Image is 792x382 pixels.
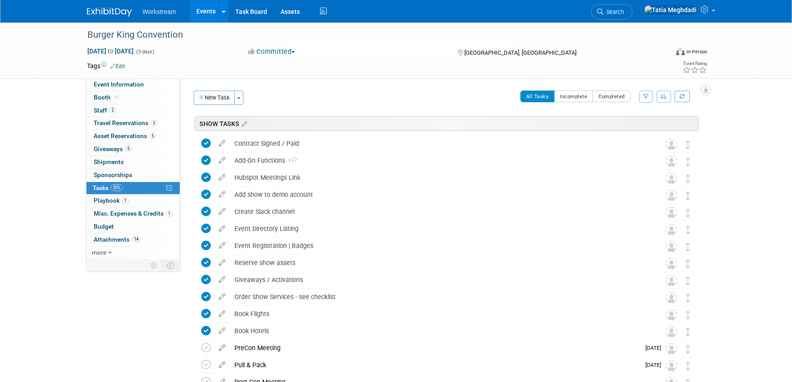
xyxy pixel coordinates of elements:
div: PreCon Meeting [230,340,640,356]
a: Misc. Expenses & Credits1 [87,208,180,220]
a: more [87,247,180,259]
i: Booth reservation complete [115,95,119,100]
img: Unassigned [666,275,677,286]
div: Event Format [615,47,708,60]
div: Order Show Services - see checklist [230,289,648,304]
i: Move task [686,345,690,353]
i: Move task [686,243,690,251]
img: Unassigned [666,343,677,355]
img: Tatia Meghdadi [644,5,697,15]
a: edit [214,327,230,335]
span: Budget [94,223,114,230]
img: Unassigned [666,309,677,321]
div: Event Rating [683,61,707,66]
span: Shipments [94,158,124,165]
span: [DATE] [DATE] [87,47,134,55]
a: Shipments [87,156,180,169]
button: Completed [593,91,631,102]
a: edit [214,259,230,267]
a: Refresh [675,91,690,102]
span: Booth [94,94,121,101]
a: Budget [87,221,180,233]
div: Burger King Convention [84,27,655,43]
span: 50% [111,184,123,191]
i: Move task [686,208,690,217]
div: Event Registration | Badges [230,238,648,253]
a: Edit [110,63,125,69]
img: ExhibitDay [87,8,132,17]
i: Move task [686,362,690,370]
span: (3 days) [135,49,154,55]
span: more [92,249,106,256]
i: Move task [686,157,690,166]
a: edit [214,225,230,233]
span: 5 [125,145,132,152]
a: edit [214,242,230,250]
span: to [106,48,115,55]
span: 1 [285,158,297,164]
img: Unassigned [666,241,677,252]
div: Book Flights [230,306,648,321]
span: 14 [132,236,141,243]
a: Tasks50% [87,182,180,195]
div: Pull & Pack [230,357,640,373]
td: Personalize Event Tab Strip [146,260,162,271]
a: edit [214,208,230,216]
a: Asset Reservations5 [87,130,180,143]
a: edit [214,293,230,301]
div: Event Directory Listing [230,221,648,236]
i: Move task [686,191,690,200]
span: Travel Reservations [94,119,157,126]
img: Unassigned [666,173,677,184]
div: In-Person [686,48,707,55]
button: All Tasks [520,91,555,102]
i: Move task [686,174,690,183]
span: Asset Reservations [94,132,156,139]
span: 2 [109,107,116,113]
a: edit [214,361,230,369]
img: Unassigned [666,139,677,150]
img: Unassigned [666,258,677,269]
div: Hubspot Meetings Link [230,170,648,185]
span: 1 [122,197,129,204]
a: edit [214,191,230,199]
i: Move task [686,277,690,285]
img: Unassigned [666,292,677,304]
img: Unassigned [666,156,677,167]
a: Playbook1 [87,195,180,207]
i: Move task [686,140,690,149]
a: Booth [87,91,180,104]
button: Committed [245,47,299,56]
i: Move task [686,328,690,336]
i: Move task [686,311,690,319]
a: Search [591,4,632,20]
a: Event Information [87,78,180,91]
div: Contract Signed / Paid [230,136,648,151]
span: Misc. Expenses & Credits [94,210,173,217]
span: Sponsorships [94,171,132,178]
i: Move task [686,260,690,268]
span: 3 [151,120,157,126]
a: edit [214,156,230,165]
img: Format-Inperson.png [676,48,685,55]
span: 5 [149,133,156,139]
a: Attachments14 [87,234,180,246]
button: New Task [194,91,235,105]
div: Book Hotels [230,323,648,339]
div: Giveaways / Activations [230,272,648,287]
span: Tasks [93,184,123,191]
span: 1 [166,210,173,217]
td: Toggle Event Tabs [161,260,180,271]
img: Unassigned [666,224,677,235]
a: edit [214,276,230,284]
a: edit [214,139,230,148]
span: [DATE] [645,345,666,351]
div: Reserve show assets [230,255,648,270]
a: Sponsorships [87,169,180,182]
img: Unassigned [666,360,677,372]
button: Incomplete [554,91,593,102]
img: Unassigned [666,190,677,201]
div: Add-On Functions [230,153,648,168]
i: Move task [686,294,690,302]
img: Unassigned [666,326,677,338]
